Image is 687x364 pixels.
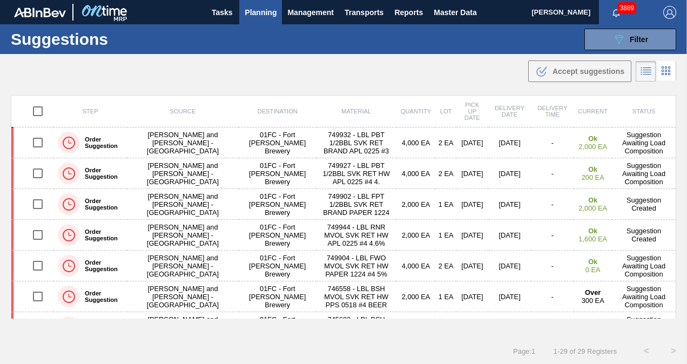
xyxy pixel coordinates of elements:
[435,220,456,251] td: 1 EA
[239,220,316,251] td: 01FC - Fort [PERSON_NAME] Brewery
[127,220,239,251] td: [PERSON_NAME] and [PERSON_NAME] - [GEOGRAPHIC_DATA]
[396,281,436,312] td: 2,000 EA
[239,127,316,158] td: 01FC - Fort [PERSON_NAME] Brewery
[396,189,436,220] td: 2,000 EA
[316,189,396,220] td: 749902 - LBL FPT 1/2BBL SVK RET BRAND PAPER 1224
[612,220,676,251] td: Suggestion Created
[11,158,676,189] a: Order Suggestion[PERSON_NAME] and [PERSON_NAME] - [GEOGRAPHIC_DATA]01FC - Fort [PERSON_NAME] Brew...
[513,347,535,355] span: Page : 1
[435,312,456,343] td: 1 EA
[582,296,604,305] span: 300 EA
[656,61,676,82] div: Card Vision
[612,251,676,281] td: Suggestion Awaiting Load Composition
[612,281,676,312] td: Suggestion Awaiting Load Composition
[456,127,488,158] td: [DATE]
[531,251,574,281] td: -
[287,6,334,19] span: Management
[396,220,436,251] td: 2,000 EA
[617,2,636,14] span: 3889
[630,35,648,44] span: Filter
[456,281,488,312] td: [DATE]
[588,227,597,235] strong: Ok
[434,6,476,19] span: Master Data
[456,312,488,343] td: [DATE]
[456,189,488,220] td: [DATE]
[612,312,676,343] td: Suggestion Awaiting Load Composition
[316,127,396,158] td: 749932 - LBL PBT 1/2BBL SVK RET BRAND APL 0225 #3
[401,108,432,114] span: Quantity
[440,108,452,114] span: Lot
[396,127,436,158] td: 4,000 EA
[531,189,574,220] td: -
[394,6,423,19] span: Reports
[588,165,597,173] strong: Ok
[82,108,98,114] span: Step
[316,158,396,189] td: 749927 - LBL PBT 1/2BBL SVK RET HW APL 0225 #4 4.
[488,220,531,251] td: [DATE]
[79,198,123,211] label: Order Suggestion
[456,251,488,281] td: [DATE]
[578,235,607,243] span: 1,600 EA
[488,281,531,312] td: [DATE]
[553,67,624,76] span: Accept suggestions
[11,281,676,312] a: Order Suggestion[PERSON_NAME] and [PERSON_NAME] - [GEOGRAPHIC_DATA]01FC - Fort [PERSON_NAME] Brew...
[79,290,123,303] label: Order Suggestion
[582,173,604,181] span: 200 EA
[11,220,676,251] a: Order Suggestion[PERSON_NAME] and [PERSON_NAME] - [GEOGRAPHIC_DATA]01FC - Fort [PERSON_NAME] Brew...
[435,189,456,220] td: 1 EA
[127,158,239,189] td: [PERSON_NAME] and [PERSON_NAME] - [GEOGRAPHIC_DATA]
[127,312,239,343] td: [PERSON_NAME] and [PERSON_NAME] - [GEOGRAPHIC_DATA]
[488,158,531,189] td: [DATE]
[239,281,316,312] td: 01FC - Fort [PERSON_NAME] Brewery
[488,251,531,281] td: [DATE]
[531,281,574,312] td: -
[612,189,676,220] td: Suggestion Created
[316,281,396,312] td: 746558 - LBL BSH MVOL SVK RET HW PPS 0518 #4 BEER
[245,6,277,19] span: Planning
[551,347,617,355] span: 1 - 29 of 29 Registers
[435,158,456,189] td: 2 EA
[316,312,396,343] td: 745692 - LBL BSH 1/2BBL SVK RET BRAND PAPER 0717
[537,105,567,118] span: Delivery Time
[258,108,298,114] span: Destination
[79,259,123,272] label: Order Suggestion
[464,102,480,121] span: Pick up Date
[170,108,196,114] span: Source
[316,251,396,281] td: 749904 - LBL FWO MVOL SVK RET HW PAPER 1224 #4 5%
[79,228,123,241] label: Order Suggestion
[531,158,574,189] td: -
[495,105,524,118] span: Delivery Date
[316,220,396,251] td: 749944 - LBL RNR MVOL SVK RET HW APL 0225 #4 4.6%
[239,312,316,343] td: 01FC - Fort [PERSON_NAME] Brewery
[488,312,531,343] td: [DATE]
[127,127,239,158] td: [PERSON_NAME] and [PERSON_NAME] - [GEOGRAPHIC_DATA]
[239,189,316,220] td: 01FC - Fort [PERSON_NAME] Brewery
[127,189,239,220] td: [PERSON_NAME] and [PERSON_NAME] - [GEOGRAPHIC_DATA]
[578,143,607,151] span: 2,000 EA
[488,189,531,220] td: [DATE]
[599,5,634,20] button: Notifications
[531,312,574,343] td: -
[239,251,316,281] td: 01FC - Fort [PERSON_NAME] Brewery
[636,61,656,82] div: List Vision
[588,196,597,204] strong: Ok
[578,108,608,114] span: Current
[585,288,601,296] strong: Over
[632,108,655,114] span: Status
[531,220,574,251] td: -
[435,127,456,158] td: 2 EA
[210,6,234,19] span: Tasks
[456,220,488,251] td: [DATE]
[528,60,631,82] button: Accept suggestions
[456,158,488,189] td: [DATE]
[396,312,436,343] td: 2,000 EA
[663,6,676,19] img: Logout
[584,29,676,50] button: Filter
[531,127,574,158] td: -
[127,251,239,281] td: [PERSON_NAME] and [PERSON_NAME] - [GEOGRAPHIC_DATA]
[341,108,371,114] span: Material
[588,258,597,266] strong: Ok
[11,189,676,220] a: Order Suggestion[PERSON_NAME] and [PERSON_NAME] - [GEOGRAPHIC_DATA]01FC - Fort [PERSON_NAME] Brew...
[79,167,123,180] label: Order Suggestion
[127,281,239,312] td: [PERSON_NAME] and [PERSON_NAME] - [GEOGRAPHIC_DATA]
